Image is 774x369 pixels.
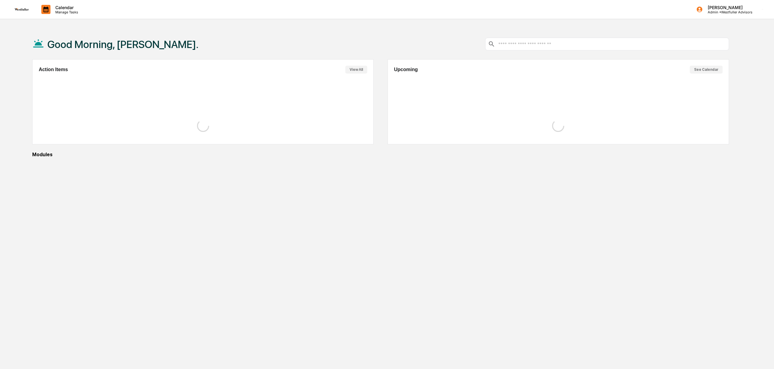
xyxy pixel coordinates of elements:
h1: Good Morning, [PERSON_NAME]. [47,38,199,50]
img: logo [15,8,29,11]
p: Manage Tasks [50,10,81,14]
h2: Upcoming [394,67,418,72]
p: Calendar [50,5,81,10]
p: Admin • Westfuller Advisors [703,10,752,14]
h2: Action Items [39,67,68,72]
p: [PERSON_NAME] [703,5,752,10]
button: View All [345,66,367,74]
div: Modules [32,152,729,157]
button: See Calendar [690,66,723,74]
